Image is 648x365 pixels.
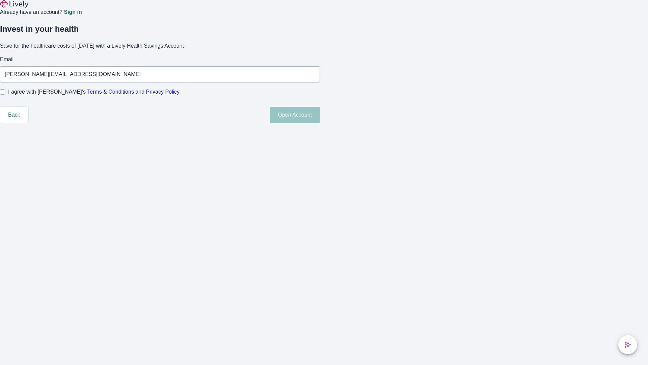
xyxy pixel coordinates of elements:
[624,341,631,348] svg: Lively AI Assistant
[8,88,180,96] span: I agree with [PERSON_NAME]’s and
[64,9,82,15] a: Sign in
[618,335,637,354] button: chat
[87,89,134,95] a: Terms & Conditions
[146,89,180,95] a: Privacy Policy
